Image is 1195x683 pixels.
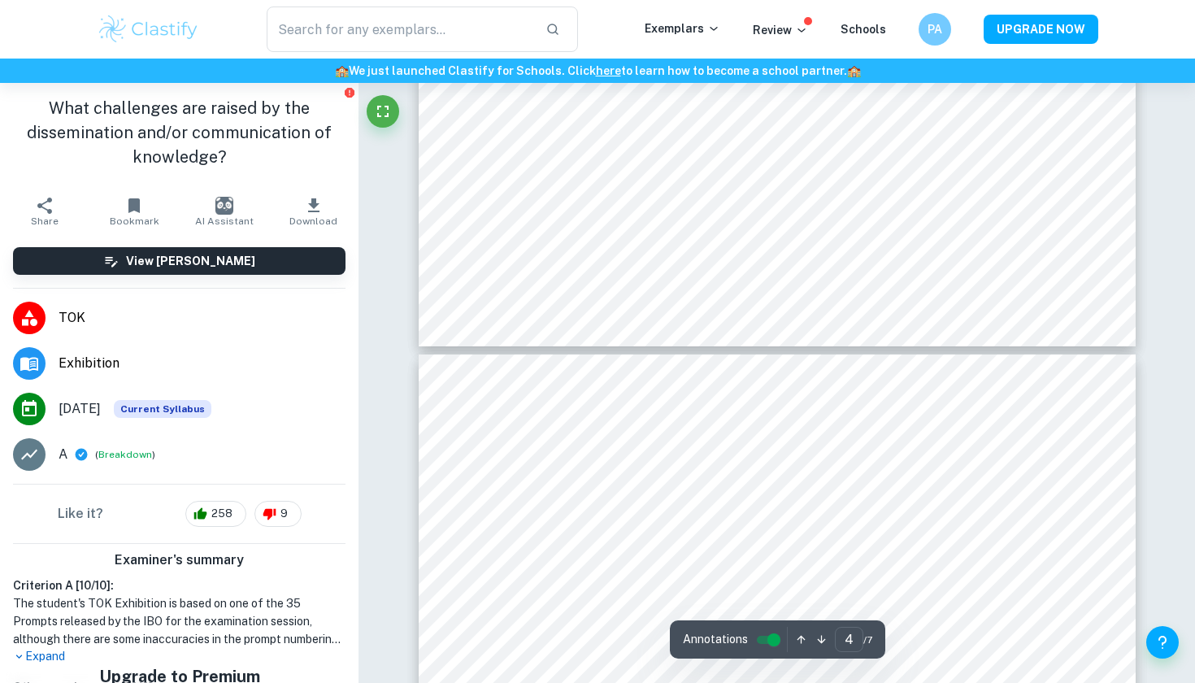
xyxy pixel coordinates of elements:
[289,215,337,227] span: Download
[863,633,872,647] span: / 7
[841,23,886,36] a: Schools
[180,189,269,234] button: AI Assistant
[984,15,1098,44] button: UPGRADE NOW
[13,96,345,169] h1: What challenges are raised by the dissemination and/or communication of knowledge?
[185,501,246,527] div: 258
[3,62,1192,80] h6: We just launched Clastify for Schools. Click to learn how to become a school partner.
[215,197,233,215] img: AI Assistant
[753,21,808,39] p: Review
[114,400,211,418] span: Current Syllabus
[683,631,748,648] span: Annotations
[343,86,355,98] button: Report issue
[31,215,59,227] span: Share
[59,399,101,419] span: [DATE]
[272,506,297,522] span: 9
[13,648,345,665] p: Expand
[98,447,152,462] button: Breakdown
[847,64,861,77] span: 🏫
[110,215,159,227] span: Bookmark
[645,20,720,37] p: Exemplars
[195,215,254,227] span: AI Assistant
[13,594,345,648] h1: The student's TOK Exhibition is based on one of the 35 Prompts released by the IBO for the examin...
[919,13,951,46] button: PA
[13,247,345,275] button: View [PERSON_NAME]
[114,400,211,418] div: This exemplar is based on the current syllabus. Feel free to refer to it for inspiration/ideas wh...
[59,308,345,328] span: TOK
[95,447,155,463] span: ( )
[59,354,345,373] span: Exhibition
[254,501,302,527] div: 9
[7,550,352,570] h6: Examiner's summary
[367,95,399,128] button: Fullscreen
[126,252,255,270] h6: View [PERSON_NAME]
[89,189,179,234] button: Bookmark
[97,13,200,46] img: Clastify logo
[59,445,67,464] p: A
[269,189,358,234] button: Download
[596,64,621,77] a: here
[58,504,103,524] h6: Like it?
[926,20,945,38] h6: PA
[13,576,345,594] h6: Criterion A [ 10 / 10 ]:
[335,64,349,77] span: 🏫
[202,506,241,522] span: 258
[267,7,532,52] input: Search for any exemplars...
[1146,626,1179,659] button: Help and Feedback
